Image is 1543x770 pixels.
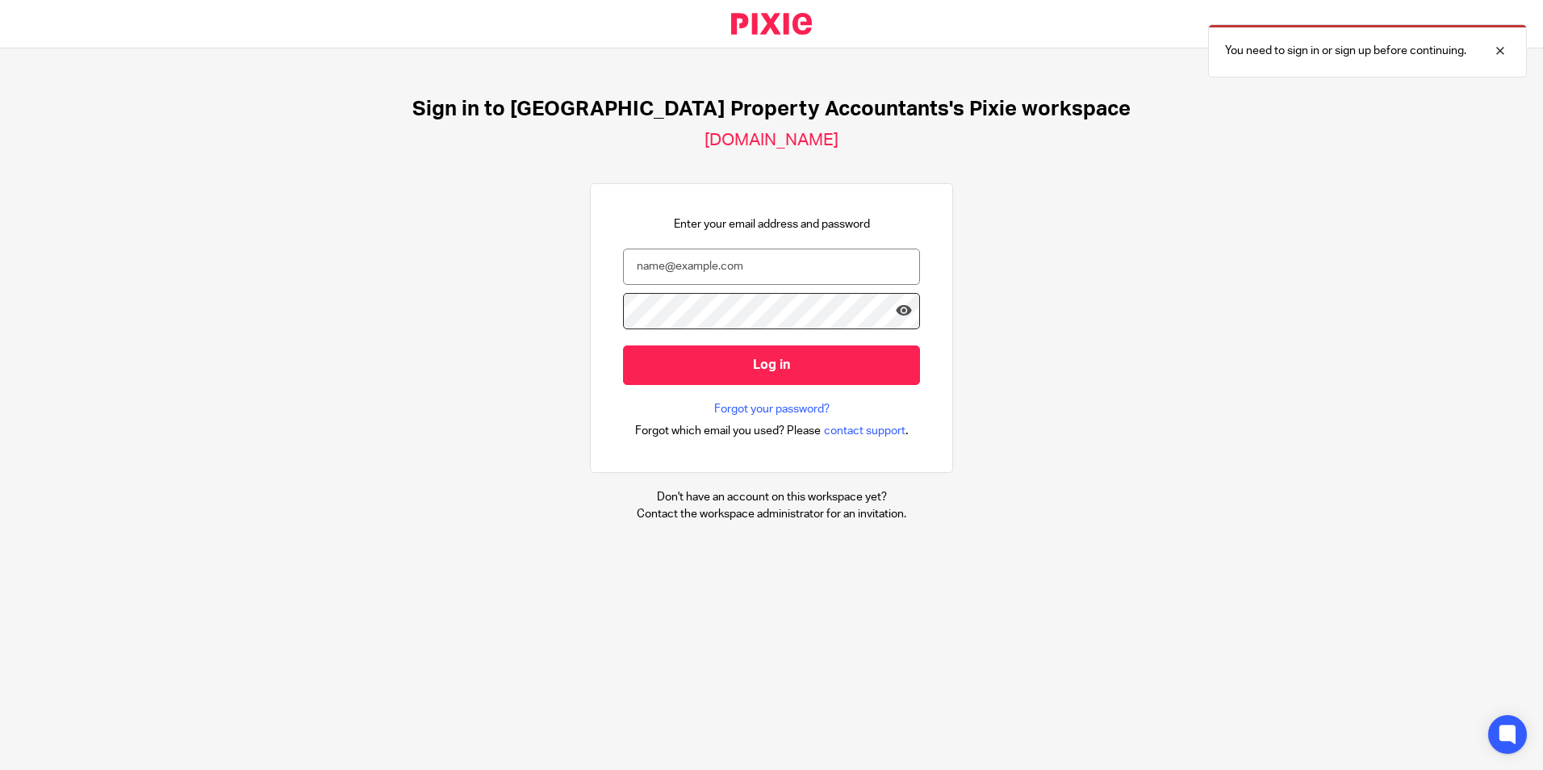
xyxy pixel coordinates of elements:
[714,401,830,417] a: Forgot your password?
[1225,43,1466,59] p: You need to sign in or sign up before continuing.
[412,97,1131,122] h1: Sign in to [GEOGRAPHIC_DATA] Property Accountants's Pixie workspace
[635,423,821,439] span: Forgot which email you used? Please
[623,345,920,385] input: Log in
[674,216,870,232] p: Enter your email address and password
[635,421,909,440] div: .
[705,130,838,151] h2: [DOMAIN_NAME]
[824,423,905,439] span: contact support
[637,506,906,522] p: Contact the workspace administrator for an invitation.
[623,249,920,285] input: name@example.com
[637,489,906,505] p: Don't have an account on this workspace yet?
